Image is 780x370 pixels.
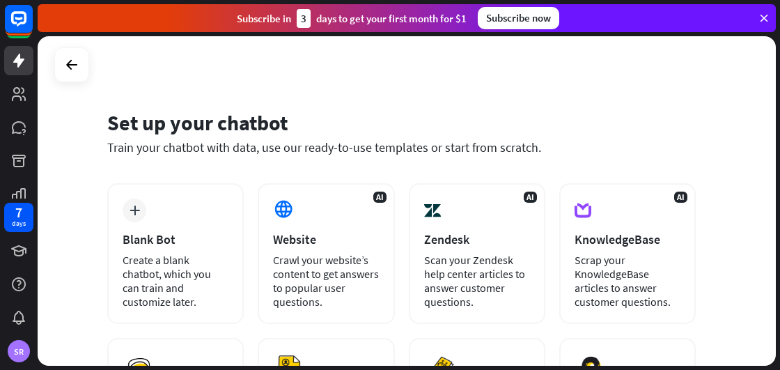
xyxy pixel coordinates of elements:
[8,340,30,362] div: SR
[237,9,467,28] div: Subscribe in days to get your first month for $1
[15,206,22,219] div: 7
[297,9,311,28] div: 3
[4,203,33,232] a: 7 days
[12,219,26,229] div: days
[478,7,559,29] div: Subscribe now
